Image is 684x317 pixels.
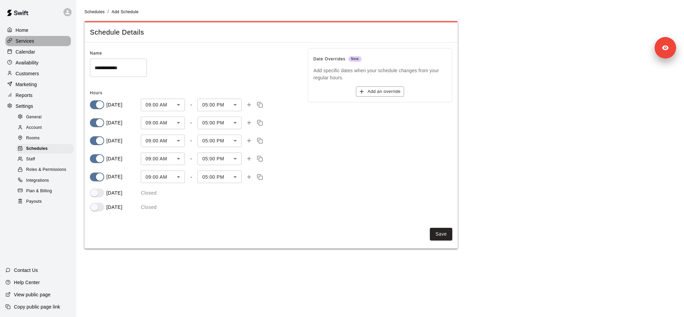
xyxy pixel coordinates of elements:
p: Contact Us [14,267,38,274]
div: Payouts [16,197,74,206]
div: 09:00 AM [141,171,185,183]
div: - [190,102,192,108]
span: Hours [90,91,102,95]
button: Add time slot [244,172,254,182]
p: Customers [16,70,39,77]
button: Copy time [255,136,265,145]
div: 09:00 AM [141,117,185,129]
span: Schedules [26,145,48,152]
a: General [16,112,76,122]
div: - [190,156,192,162]
div: 05:00 PM [197,99,242,111]
a: Home [5,25,71,35]
div: Staff [16,155,74,164]
a: Payouts [16,196,76,207]
div: General [16,113,74,122]
p: [DATE] [106,204,122,211]
p: Services [16,38,34,44]
button: Add time slot [244,136,254,145]
a: Rooms [16,133,76,144]
span: Staff [26,156,35,163]
button: Add time slot [244,118,254,127]
button: Add time slot [244,154,254,163]
button: Copy time [255,172,265,182]
p: Closed [141,190,157,197]
p: [DATE] [106,137,122,144]
p: Copy public page link [14,303,60,310]
p: Home [16,27,28,34]
p: [DATE] [106,101,122,108]
button: Copy time [255,118,265,127]
a: Customers [5,68,71,79]
a: Schedules [16,144,76,154]
a: Availability [5,58,71,68]
span: Date Overrides [313,54,446,65]
div: 09:00 AM [141,99,185,111]
button: Copy time [255,154,265,163]
button: Add time slot [244,100,254,110]
p: View public page [14,291,51,298]
span: Roles & Permissions [26,166,66,173]
span: Schedule Details [90,28,452,37]
p: Add specific dates when your schedule changes from your regular hours. [313,67,446,81]
span: General [26,114,42,121]
p: Marketing [16,81,37,88]
div: - [190,138,192,144]
span: Plan & Billing [26,188,52,195]
a: Roles & Permissions [16,165,76,175]
p: [DATE] [106,119,122,126]
a: Marketing [5,79,71,90]
div: Rooms [16,134,74,143]
div: 09:00 AM [141,135,185,147]
p: Calendar [16,48,35,55]
a: Account [16,122,76,133]
p: Help Center [14,279,40,286]
p: Reports [16,92,33,99]
div: 09:00 AM [141,153,185,165]
button: Add an override [356,86,404,97]
a: Services [5,36,71,46]
a: Schedules [84,9,105,14]
div: 05:00 PM [197,135,242,147]
a: Reports [5,90,71,100]
span: Payouts [26,198,42,205]
div: Account [16,123,74,133]
div: - [190,120,192,126]
a: Calendar [5,47,71,57]
div: Plan & Billing [16,186,74,196]
div: 05:00 PM [197,171,242,183]
div: - [190,174,192,180]
span: Schedules [84,9,105,14]
span: Rooms [26,135,40,142]
a: Integrations [16,175,76,186]
span: Integrations [26,177,49,184]
a: Staff [16,154,76,165]
button: Copy time [255,100,265,110]
span: Add Schedule [112,9,139,14]
div: Schedules [16,144,74,154]
li: / [108,8,109,15]
button: Save [430,228,452,240]
p: Settings [16,103,33,110]
div: 05:00 PM [197,153,242,165]
span: New [348,55,362,64]
span: Account [26,124,42,131]
p: [DATE] [106,155,122,162]
p: Availability [16,59,39,66]
div: 05:00 PM [197,117,242,129]
span: Name [90,51,102,56]
p: [DATE] [106,190,122,197]
nav: breadcrumb [84,8,676,16]
a: Settings [5,101,71,111]
a: Plan & Billing [16,186,76,196]
p: [DATE] [106,173,122,180]
div: Roles & Permissions [16,165,74,175]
